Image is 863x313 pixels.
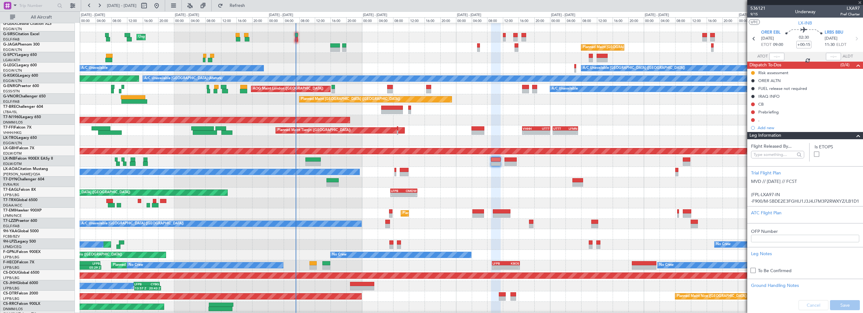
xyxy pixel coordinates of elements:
[3,151,22,156] a: EDLW/DTM
[660,17,675,23] div: 04:00
[749,19,760,25] button: UTC
[754,150,795,159] input: Type something...
[707,17,722,23] div: 16:00
[3,286,19,291] a: LFPB/LBG
[3,58,20,63] a: LGAV/ATH
[3,68,22,73] a: EGGW/LTN
[83,266,101,269] div: 05:29 Z
[3,99,19,104] a: EGLF/FAB
[493,261,506,265] div: LFPB
[493,266,506,269] div: -
[506,261,519,265] div: KBOS
[3,255,19,260] a: LFPB/LBG
[825,30,843,36] span: LRBS BBU
[758,117,760,123] div: .
[583,63,685,73] div: A/C Unavailable [GEOGRAPHIC_DATA] ([GEOGRAPHIC_DATA])
[19,1,55,10] input: Trip Number
[3,209,42,212] a: T7-EMIHawker 900XP
[750,12,766,17] span: 9/15
[751,191,859,198] p: (FPL-LXA97-IN
[81,219,184,228] div: A/C Unavailable [GEOGRAPHIC_DATA] ([GEOGRAPHIC_DATA])
[825,42,835,48] span: 11:30
[751,178,859,185] p: MVD // [DATE] // FCST
[3,53,37,57] a: G-SPCYLegacy 650
[758,125,860,130] div: Add new
[3,307,23,311] a: DNMM/LOS
[3,203,22,208] a: DGAA/ACC
[3,193,19,197] a: LFPB/LBG
[3,162,22,166] a: EDLW/DTM
[758,109,779,115] div: Prebriefing
[404,189,417,193] div: OMDW
[3,126,14,129] span: T7-FFI
[404,193,417,197] div: -
[3,115,21,119] span: T7-N1960
[659,261,674,270] div: No Crew
[315,17,331,23] div: 12:00
[757,53,768,60] span: ATOT
[3,234,20,239] a: FCBB/BZV
[3,74,18,78] span: G-KGKG
[565,17,581,23] div: 04:00
[749,62,781,69] span: Dispatch To-Dos
[301,95,400,104] div: Planned Maint [GEOGRAPHIC_DATA] ([GEOGRAPHIC_DATA])
[3,95,46,98] a: G-VNORChallenger 650
[3,281,17,285] span: CS-JHH
[457,13,481,18] div: [DATE] - [DATE]
[536,127,550,130] div: UTTT
[3,302,40,306] a: CS-RRCFalcon 900LX
[749,132,781,139] span: Leg Information
[332,250,347,260] div: No Crew
[299,17,315,23] div: 08:00
[456,17,472,23] div: 00:00
[3,79,22,83] a: EGGW/LTN
[268,17,284,23] div: 00:00
[3,130,22,135] a: VHHH/HKG
[81,13,105,18] div: [DATE] - [DATE]
[583,43,682,52] div: Planned Maint [GEOGRAPHIC_DATA] ([GEOGRAPHIC_DATA])
[378,17,393,23] div: 04:00
[16,15,66,19] span: All Aircraft
[269,13,293,18] div: [DATE] - [DATE]
[472,17,487,23] div: 04:00
[393,17,409,23] div: 08:00
[252,17,268,23] div: 20:00
[3,198,37,202] a: T7-TRXGlobal 6500
[534,17,550,23] div: 20:00
[761,42,771,48] span: ETOT
[3,229,17,233] span: 9H-YAA
[3,146,17,150] span: LX-GBH
[107,3,136,8] span: [DATE] - [DATE]
[440,17,456,23] div: 20:00
[3,244,21,249] a: LFMD/CEQ
[716,240,731,249] div: No Crew
[135,286,148,290] div: 13:57 Z
[773,42,783,48] span: 09:00
[346,17,362,23] div: 20:00
[3,188,36,192] a: T7-EAGLFalcon 8X
[3,271,18,275] span: CS-DOU
[3,63,37,67] a: G-LEGCLegacy 600
[3,292,17,295] span: CS-DTR
[3,63,17,67] span: G-LEGC
[80,17,96,23] div: 00:00
[3,178,44,181] a: T7-DYNChallenger 604
[553,131,565,135] div: -
[758,70,788,75] div: Risk assessment
[224,3,251,8] span: Refresh
[3,84,18,88] span: G-ENRG
[503,17,519,23] div: 12:00
[506,266,519,269] div: -
[3,167,48,171] a: LX-AOACitation Mustang
[551,13,575,18] div: [DATE] - [DATE]
[3,105,16,109] span: T7-BRE
[758,78,781,83] div: ORER ALTN
[798,20,812,26] span: LX-INB
[391,193,404,197] div: -
[331,17,346,23] div: 16:00
[147,282,159,286] div: CYBG
[751,228,859,235] label: OFP Number
[691,17,707,23] div: 12:00
[550,17,566,23] div: 00:00
[3,209,15,212] span: T7-EMI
